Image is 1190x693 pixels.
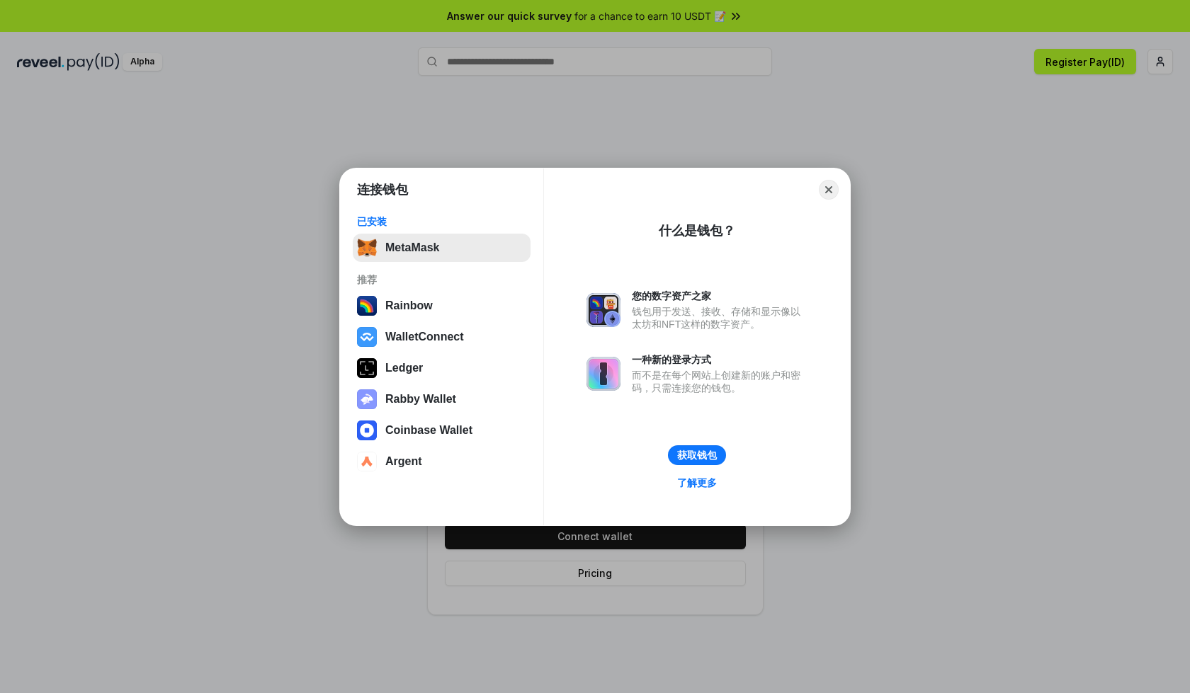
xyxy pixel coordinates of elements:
[353,447,531,476] button: Argent
[385,362,423,374] div: Ledger
[357,296,377,316] img: svg+xml,%3Csvg%20width%3D%22120%22%20height%3D%22120%22%20viewBox%3D%220%200%20120%20120%22%20fil...
[385,455,422,468] div: Argent
[632,305,807,331] div: 钱包用于发送、接收、存储和显示像以太坊和NFT这样的数字资产。
[357,420,377,440] img: svg+xml,%3Csvg%20width%3D%2228%22%20height%3D%2228%22%20viewBox%3D%220%200%2028%2028%22%20fill%3D...
[385,393,456,406] div: Rabby Wallet
[819,180,839,200] button: Close
[659,222,735,239] div: 什么是钱包？
[668,445,726,465] button: 获取钱包
[357,273,526,286] div: 推荐
[353,323,531,351] button: WalletConnect
[385,331,464,343] div: WalletConnect
[632,369,807,394] div: 而不是在每个网站上创建新的账户和密码，只需连接您的钱包。
[669,474,725,492] a: 了解更多
[632,353,807,366] div: 一种新的登录方式
[385,241,439,254] div: MetaMask
[357,389,377,409] img: svg+xml,%3Csvg%20xmlns%3D%22http%3A%2F%2Fwww.w3.org%2F2000%2Fsvg%22%20fill%3D%22none%22%20viewBox...
[357,327,377,347] img: svg+xml,%3Csvg%20width%3D%2228%22%20height%3D%2228%22%20viewBox%3D%220%200%2028%2028%22%20fill%3D...
[357,181,408,198] h1: 连接钱包
[586,293,620,327] img: svg+xml,%3Csvg%20xmlns%3D%22http%3A%2F%2Fwww.w3.org%2F2000%2Fsvg%22%20fill%3D%22none%22%20viewBox...
[357,215,526,228] div: 已安装
[353,292,531,320] button: Rainbow
[586,357,620,391] img: svg+xml,%3Csvg%20xmlns%3D%22http%3A%2F%2Fwww.w3.org%2F2000%2Fsvg%22%20fill%3D%22none%22%20viewBox...
[385,299,433,312] div: Rainbow
[677,476,717,489] div: 了解更多
[357,452,377,471] img: svg+xml,%3Csvg%20width%3D%2228%22%20height%3D%2228%22%20viewBox%3D%220%200%2028%2028%22%20fill%3D...
[353,416,531,445] button: Coinbase Wallet
[353,385,531,413] button: Rabby Wallet
[357,358,377,378] img: svg+xml,%3Csvg%20xmlns%3D%22http%3A%2F%2Fwww.w3.org%2F2000%2Fsvg%22%20width%3D%2228%22%20height%3...
[632,290,807,302] div: 您的数字资产之家
[385,424,472,437] div: Coinbase Wallet
[353,354,531,382] button: Ledger
[353,234,531,262] button: MetaMask
[677,449,717,462] div: 获取钱包
[357,238,377,258] img: svg+xml,%3Csvg%20fill%3D%22none%22%20height%3D%2233%22%20viewBox%3D%220%200%2035%2033%22%20width%...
